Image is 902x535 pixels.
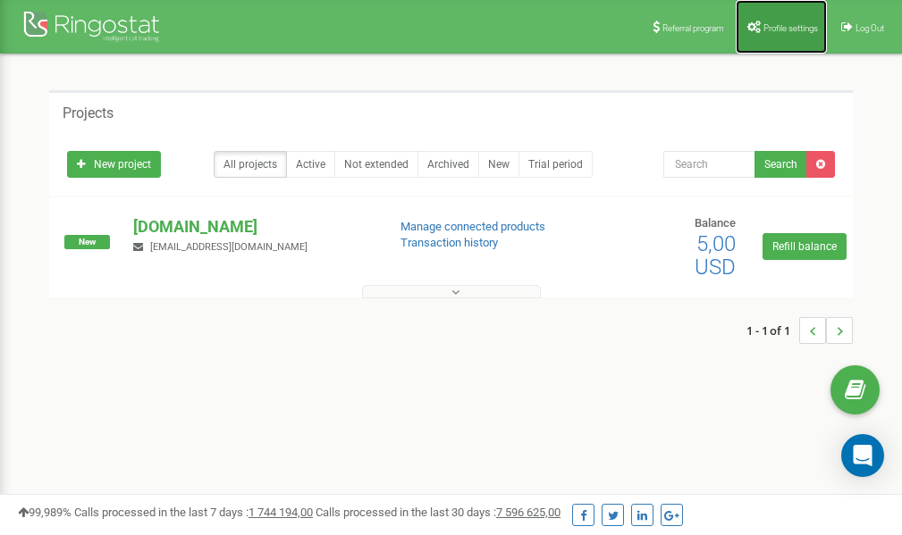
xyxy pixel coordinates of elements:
[150,241,308,253] span: [EMAIL_ADDRESS][DOMAIN_NAME]
[74,506,313,519] span: Calls processed in the last 7 days :
[746,317,799,344] span: 1 - 1 of 1
[316,506,561,519] span: Calls processed in the last 30 days :
[746,299,853,362] nav: ...
[763,23,818,33] span: Profile settings
[856,23,884,33] span: Log Out
[662,23,724,33] span: Referral program
[18,506,72,519] span: 99,989%
[754,151,807,178] button: Search
[518,151,593,178] a: Trial period
[249,506,313,519] u: 1 744 194,00
[63,105,114,121] h5: Projects
[663,151,755,178] input: Search
[417,151,479,178] a: Archived
[763,233,847,260] a: Refill balance
[695,231,736,280] span: 5,00 USD
[478,151,519,178] a: New
[286,151,335,178] a: Active
[133,215,371,238] p: [DOMAIN_NAME]
[67,151,161,178] a: New project
[695,216,736,230] span: Balance
[214,151,287,178] a: All projects
[841,434,884,477] div: Open Intercom Messenger
[64,235,110,249] span: New
[400,220,545,233] a: Manage connected products
[496,506,561,519] u: 7 596 625,00
[400,236,498,249] a: Transaction history
[334,151,418,178] a: Not extended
